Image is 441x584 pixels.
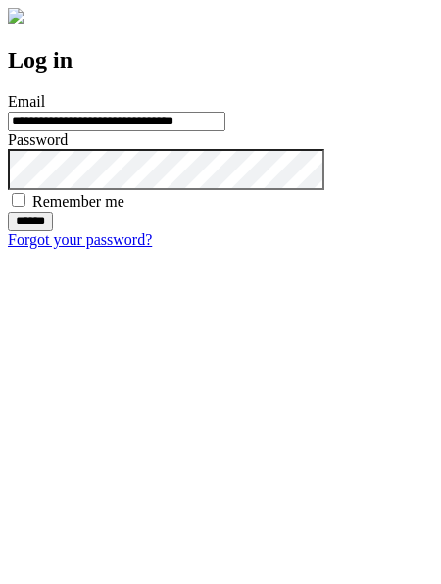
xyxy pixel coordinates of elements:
[8,8,24,24] img: logo-4e3dc11c47720685a147b03b5a06dd966a58ff35d612b21f08c02c0306f2b779.png
[8,231,152,248] a: Forgot your password?
[8,131,68,148] label: Password
[32,193,124,210] label: Remember me
[8,93,45,110] label: Email
[8,47,433,73] h2: Log in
